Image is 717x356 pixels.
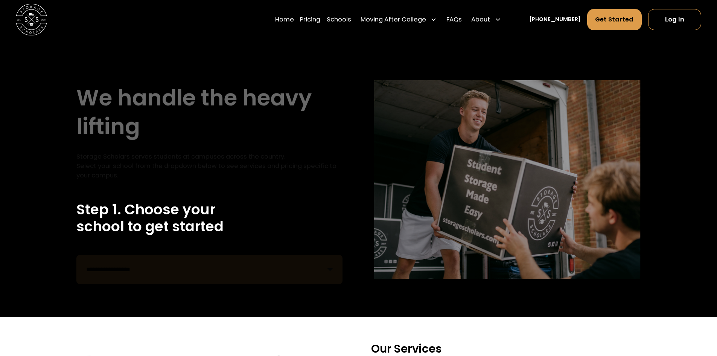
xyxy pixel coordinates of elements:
a: home [16,4,47,35]
a: Schools [327,9,351,31]
a: Home [275,9,294,31]
h2: Step 1. Choose your school to get started [76,201,343,235]
div: About [471,15,490,24]
img: storage scholar [374,80,640,283]
a: FAQs [446,9,462,31]
a: [PHONE_NUMBER] [529,15,581,24]
div: Moving After College [361,15,426,24]
h3: Our Services [371,342,681,356]
form: Remind Form [76,255,343,284]
a: Log In [648,9,701,30]
div: About [468,9,504,31]
a: Pricing [300,9,320,31]
h1: We handle the heavy lifting [76,84,343,141]
img: Storage Scholars main logo [16,4,47,35]
div: Moving After College [358,9,440,31]
div: Storage Scholars serves students at campuses across the country. Select your school from the drop... [76,152,343,180]
a: Get Started [587,9,642,30]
